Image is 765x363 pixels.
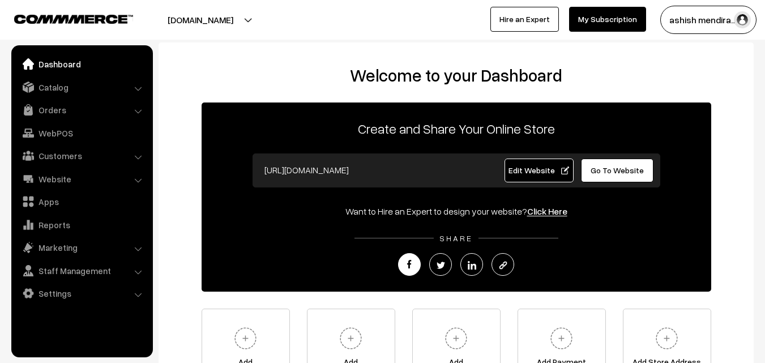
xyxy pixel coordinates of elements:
span: Go To Website [591,165,644,175]
a: Website [14,169,149,189]
h2: Welcome to your Dashboard [170,65,742,86]
a: Staff Management [14,260,149,281]
a: WebPOS [14,123,149,143]
a: Go To Website [581,159,654,182]
a: Click Here [527,206,567,217]
a: Edit Website [505,159,574,182]
a: Reports [14,215,149,235]
span: SHARE [434,233,478,243]
a: Settings [14,283,149,304]
img: plus.svg [651,323,682,354]
img: plus.svg [546,323,577,354]
a: My Subscription [569,7,646,32]
a: Apps [14,191,149,212]
p: Create and Share Your Online Store [202,118,711,139]
img: COMMMERCE [14,15,133,23]
a: Dashboard [14,54,149,74]
div: Want to Hire an Expert to design your website? [202,204,711,218]
a: COMMMERCE [14,11,113,25]
a: Marketing [14,237,149,258]
img: plus.svg [335,323,366,354]
button: ashish mendira… [660,6,757,34]
img: plus.svg [441,323,472,354]
a: Catalog [14,77,149,97]
a: Customers [14,146,149,166]
a: Orders [14,100,149,120]
button: [DOMAIN_NAME] [128,6,273,34]
a: Hire an Expert [490,7,559,32]
img: plus.svg [230,323,261,354]
img: user [734,11,751,28]
img: facebook [405,260,413,268]
span: Edit Website [508,165,569,175]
